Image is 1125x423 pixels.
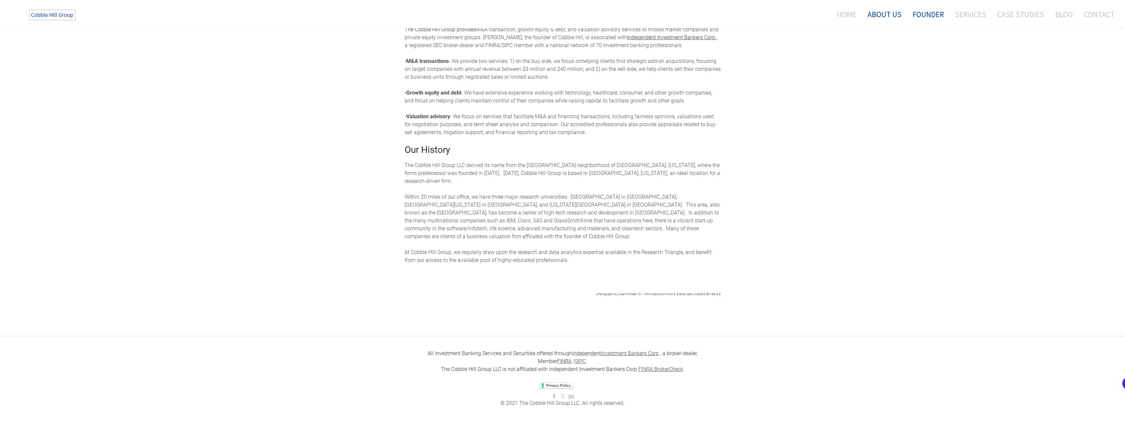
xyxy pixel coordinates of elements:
[827,6,861,23] a: Home
[683,366,684,372] font: .
[569,393,574,400] a: Linkedin
[573,358,575,364] font: /
[601,350,660,356] font: .
[638,366,683,372] a: FINRA BrokerCheck
[406,113,450,120] strong: Valuation advisory
[405,399,721,407] div: ​© 2021 The Cobble Hill Group LLC. All rights reserved.
[406,90,461,96] strong: Growth equity and debt
[557,358,572,364] a: FINRA
[405,145,721,155] h2: Our History
[428,350,572,356] font: All Investment Banking Services and Securities offered through
[572,350,601,356] font: Independent
[405,161,721,264] div: The Cobble Hill Group LLC derived its name from the [GEOGRAPHIC_DATA] neighborhood of [GEOGRAPHIC...
[701,292,721,296] a: CC BY-SA 3.0
[1079,6,1114,23] a: Contact
[405,26,721,136] div: M&A transaction, growth equity & debt, and valuation advisory services to middle market companies...
[406,58,449,64] strong: M&A transactions
[575,358,586,364] a: SIPC
[405,26,476,33] font: The Cobble Hill Group provides
[25,7,81,23] img: The Cobble Hill Group LLC
[572,350,660,356] a: IndependentInvestment Bankers Corp.
[560,393,565,400] a: Twitter
[601,350,659,356] u: Investment Bankers Corp
[586,358,587,364] font: .
[597,292,721,296] font: photograph by User:Michelb101, Wikimedia Commons, distributed under
[992,6,1049,23] a: Case Studies
[908,6,949,23] a: Founder
[627,34,716,41] a: Independent Investment Bankers Corp.
[863,6,906,23] a: About Us
[551,393,557,400] a: Facebook
[538,350,698,364] font: , a broker-dealer, ​Member
[405,290,721,305] div: .
[405,58,721,80] span: helping clients find strategic add-on acquisitions, focusing on target companies with annual reve...
[441,366,638,372] font: The Cobble Hill Group LLC is not affiliated with Independent Investment Bankers Corp.
[539,382,586,389] iframe: Privacy Policy
[950,6,991,23] a: Services
[1050,6,1078,23] a: Blog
